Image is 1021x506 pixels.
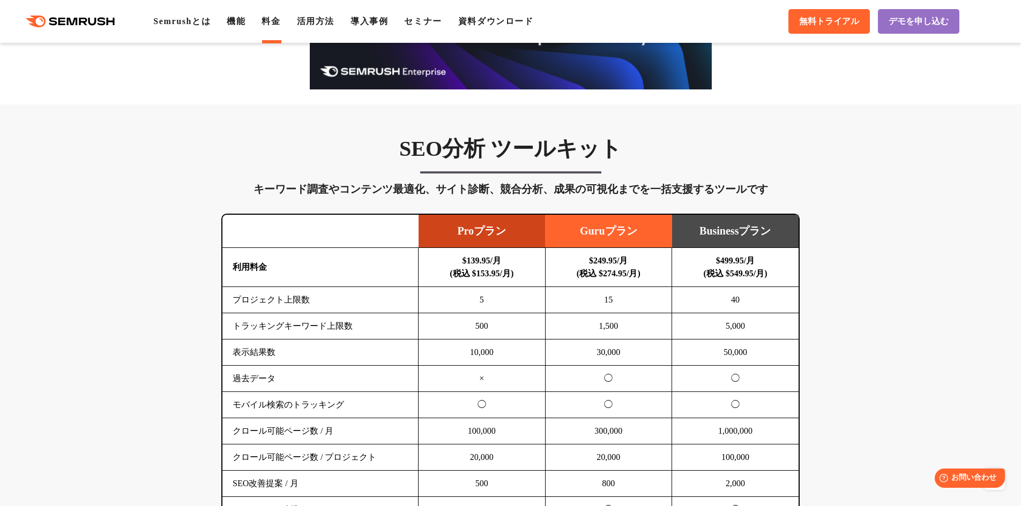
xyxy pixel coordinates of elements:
[545,339,672,366] td: 30,000
[545,418,672,444] td: 300,000
[113,63,121,72] img: tab_keywords_by_traffic_grey.svg
[222,418,419,444] td: クロール可能ページ数 / 月
[672,339,799,366] td: 50,000
[545,313,672,339] td: 1,500
[124,64,173,71] div: キーワード流入
[222,313,419,339] td: トラッキングキーワード上限数
[17,28,26,37] img: website_grey.svg
[926,464,1009,494] iframe: Help widget launcher
[419,444,546,471] td: 20,000
[545,444,672,471] td: 20,000
[799,16,859,27] span: 無料トライアル
[419,471,546,497] td: 500
[30,17,53,26] div: v 4.0.25
[297,17,334,26] a: 活用方法
[222,287,419,313] td: プロジェクト上限数
[153,17,211,26] a: Semrushとは
[672,471,799,497] td: 2,000
[17,17,26,26] img: logo_orange.svg
[419,366,546,392] td: ×
[458,17,534,26] a: 資料ダウンロード
[419,418,546,444] td: 100,000
[672,215,799,248] td: Businessプラン
[889,16,949,27] span: デモを申し込む
[703,256,767,278] b: $499.95/月 (税込 $549.95/月)
[577,256,640,278] b: $249.95/月 (税込 $274.95/月)
[788,9,870,34] a: 無料トライアル
[545,215,672,248] td: Guruプラン
[419,313,546,339] td: 500
[419,392,546,418] td: ◯
[222,339,419,366] td: 表示結果数
[48,64,90,71] div: ドメイン概要
[545,471,672,497] td: 800
[672,313,799,339] td: 5,000
[419,339,546,366] td: 10,000
[227,17,245,26] a: 機能
[351,17,388,26] a: 導入事例
[419,287,546,313] td: 5
[222,392,419,418] td: モバイル検索のトラッキング
[878,9,959,34] a: デモを申し込む
[672,418,799,444] td: 1,000,000
[672,366,799,392] td: ◯
[672,392,799,418] td: ◯
[28,28,124,37] div: ドメイン: [DOMAIN_NAME]
[419,215,546,248] td: Proプラン
[545,287,672,313] td: 15
[262,17,280,26] a: 料金
[221,135,800,162] h3: SEO分析 ツールキット
[545,392,672,418] td: ◯
[545,366,672,392] td: ◯
[404,17,442,26] a: セミナー
[36,63,45,72] img: tab_domain_overview_orange.svg
[221,180,800,198] div: キーワード調査やコンテンツ最適化、サイト診断、競合分析、成果の可視化までを一括支援するツールです
[672,444,799,471] td: 100,000
[672,287,799,313] td: 40
[233,262,267,271] b: 利用料金
[222,471,419,497] td: SEO改善提案 / 月
[450,256,513,278] b: $139.95/月 (税込 $153.95/月)
[222,444,419,471] td: クロール可能ページ数 / プロジェクト
[222,366,419,392] td: 過去データ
